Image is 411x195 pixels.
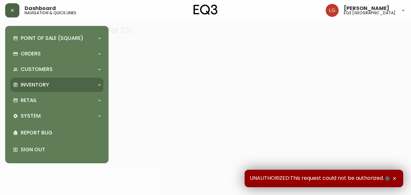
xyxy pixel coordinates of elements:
img: logo [194,5,217,15]
p: Inventory [21,81,49,88]
p: Report Bug [21,129,101,136]
div: Customers [10,62,103,76]
p: Retail [21,97,37,104]
div: Inventory [10,78,103,92]
p: Sign Out [21,146,101,153]
span: [PERSON_NAME] [344,6,389,11]
p: Customers [21,66,53,73]
img: da6fc1c196b8cb7038979a7df6c040e1 [326,4,339,17]
div: Report Bug [10,124,103,141]
div: Point of Sale (Square) [10,31,103,45]
p: Orders [21,50,41,57]
div: Retail [10,93,103,108]
h5: eq3 [GEOGRAPHIC_DATA] [344,11,395,15]
span: UNAUTHORIZED:This request could not be authorized. [250,175,391,182]
span: Dashboard [25,6,56,11]
div: Orders [10,47,103,61]
p: Point of Sale (Square) [21,35,83,42]
div: System [10,109,103,123]
h5: navigation & quick links [25,11,76,15]
p: System [21,112,41,120]
div: Sign Out [10,141,103,158]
